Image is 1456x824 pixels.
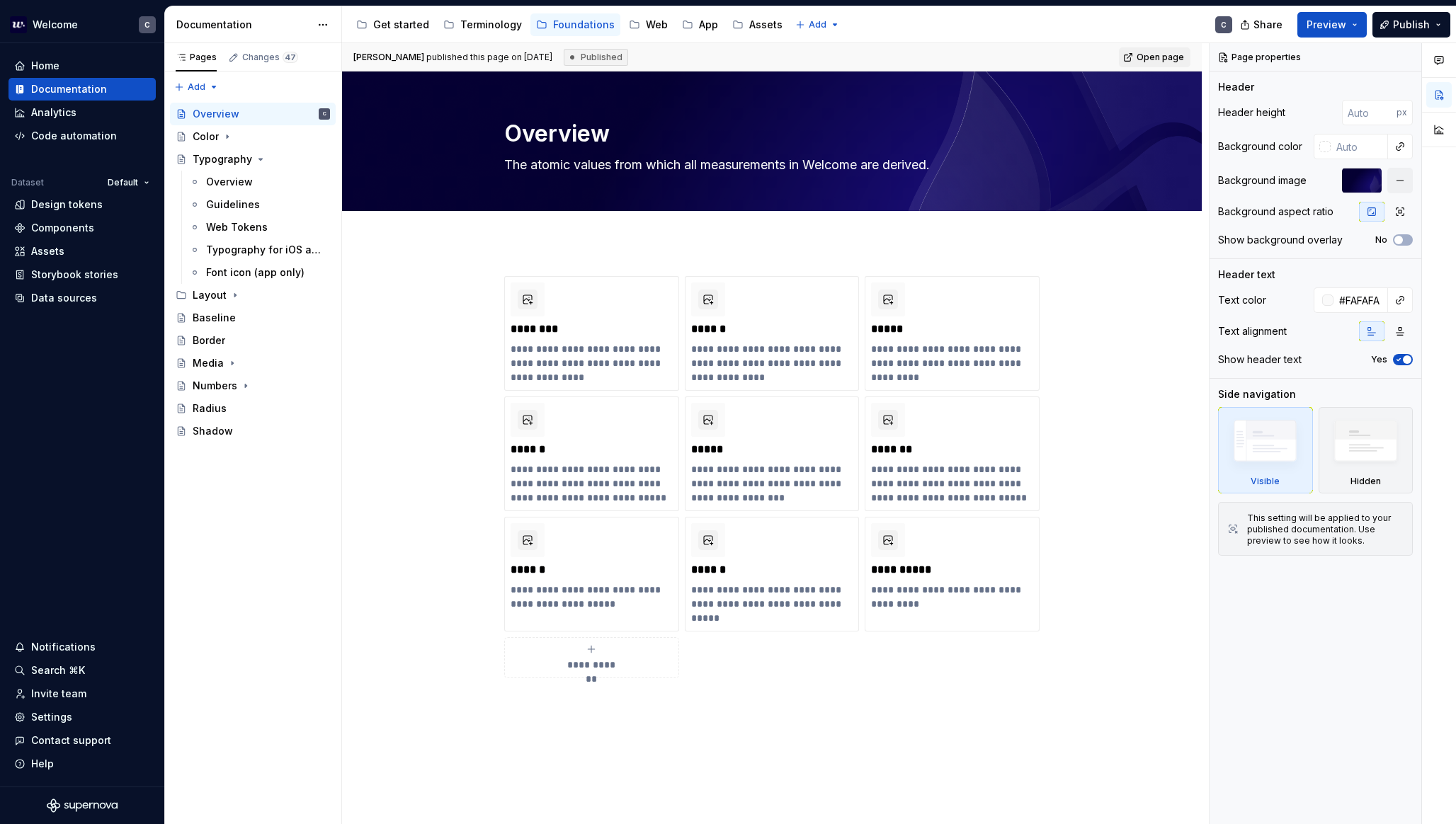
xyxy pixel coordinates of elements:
button: Contact support [8,729,156,752]
a: Open page [1119,47,1190,67]
img: 605a6a57-6d48-4b1b-b82b-b0bc8b12f237.png [10,16,27,33]
a: Border [170,329,336,352]
div: Welcome [33,18,78,32]
div: Invite team [31,687,86,701]
div: Layout [170,284,336,307]
div: Design tokens [31,198,103,212]
div: C [144,19,150,30]
div: Page tree [351,11,788,39]
a: Typography [170,148,336,171]
div: Show background overlay [1218,233,1343,247]
a: Terminology [438,13,528,36]
div: C [1221,19,1227,30]
div: Dataset [11,177,44,188]
input: Auto [1333,287,1388,313]
div: Foundations [553,18,615,32]
div: Web Tokens [206,220,268,234]
span: 47 [283,52,298,63]
input: Auto [1342,100,1397,125]
div: Side navigation [1218,387,1296,401]
div: Text alignment [1218,324,1287,338]
a: Settings [8,706,156,728]
a: Components [8,217,156,239]
div: Guidelines [206,198,260,212]
a: Foundations [530,13,620,36]
a: Web [623,13,673,36]
div: Header height [1218,105,1285,120]
a: Font icon (app only) [183,261,336,284]
span: Add [809,19,826,30]
a: Radius [170,397,336,420]
div: Help [31,757,54,771]
div: Font icon (app only) [206,265,305,280]
div: Assets [749,18,783,32]
div: Media [193,356,224,370]
div: Radius [193,401,227,416]
span: published this page on [DATE] [353,52,552,63]
a: Analytics [8,101,156,124]
div: Get started [373,18,429,32]
div: Show header text [1218,353,1302,367]
label: No [1375,234,1387,246]
button: Publish [1372,12,1450,38]
a: Design tokens [8,193,156,216]
div: Documentation [176,18,310,32]
div: Changes [242,52,298,63]
div: Text color [1218,293,1266,307]
div: Shadow [193,424,233,438]
div: Page tree [170,103,336,442]
div: Published [564,49,628,66]
a: Storybook stories [8,263,156,286]
a: Numbers [170,374,336,397]
div: Code automation [31,129,117,143]
svg: Supernova Logo [47,799,118,813]
a: Assets [8,240,156,263]
div: This setting will be applied to your published documentation. Use preview to see how it looks. [1247,513,1404,547]
div: Header text [1218,268,1275,282]
div: Header [1218,80,1254,94]
button: Add [791,15,844,35]
a: Web Tokens [183,216,336,239]
a: Overview [183,171,336,193]
a: Home [8,55,156,77]
button: Help [8,753,156,775]
div: Hidden [1350,476,1381,487]
div: Analytics [31,105,76,120]
span: Preview [1307,18,1346,32]
a: Get started [351,13,435,36]
label: Yes [1371,354,1387,365]
div: Baseline [193,311,236,325]
div: Overview [206,175,253,189]
div: Layout [193,288,227,302]
span: Add [188,81,205,93]
a: Code automation [8,125,156,147]
div: Notifications [31,640,96,654]
button: Search ⌘K [8,659,156,682]
div: Background color [1218,139,1302,154]
input: Auto [1331,134,1388,159]
a: Baseline [170,307,336,329]
div: Numbers [193,379,237,393]
div: Color [193,130,219,144]
a: Invite team [8,682,156,705]
button: Default [101,173,156,193]
div: Web [646,18,668,32]
button: WelcomeC [3,9,161,40]
div: Search ⌘K [31,663,85,677]
textarea: Overview [501,117,1037,151]
div: Background image [1218,173,1307,188]
button: Add [170,77,223,97]
span: Default [108,177,138,188]
a: Documentation [8,78,156,101]
a: Assets [727,13,788,36]
button: Notifications [8,636,156,658]
div: Typography [193,152,252,166]
div: Storybook stories [31,268,118,282]
a: App [676,13,724,36]
div: Settings [31,710,72,724]
div: Data sources [31,291,97,305]
span: Publish [1393,18,1430,32]
div: Overview [193,107,239,121]
div: Pages [176,52,217,63]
